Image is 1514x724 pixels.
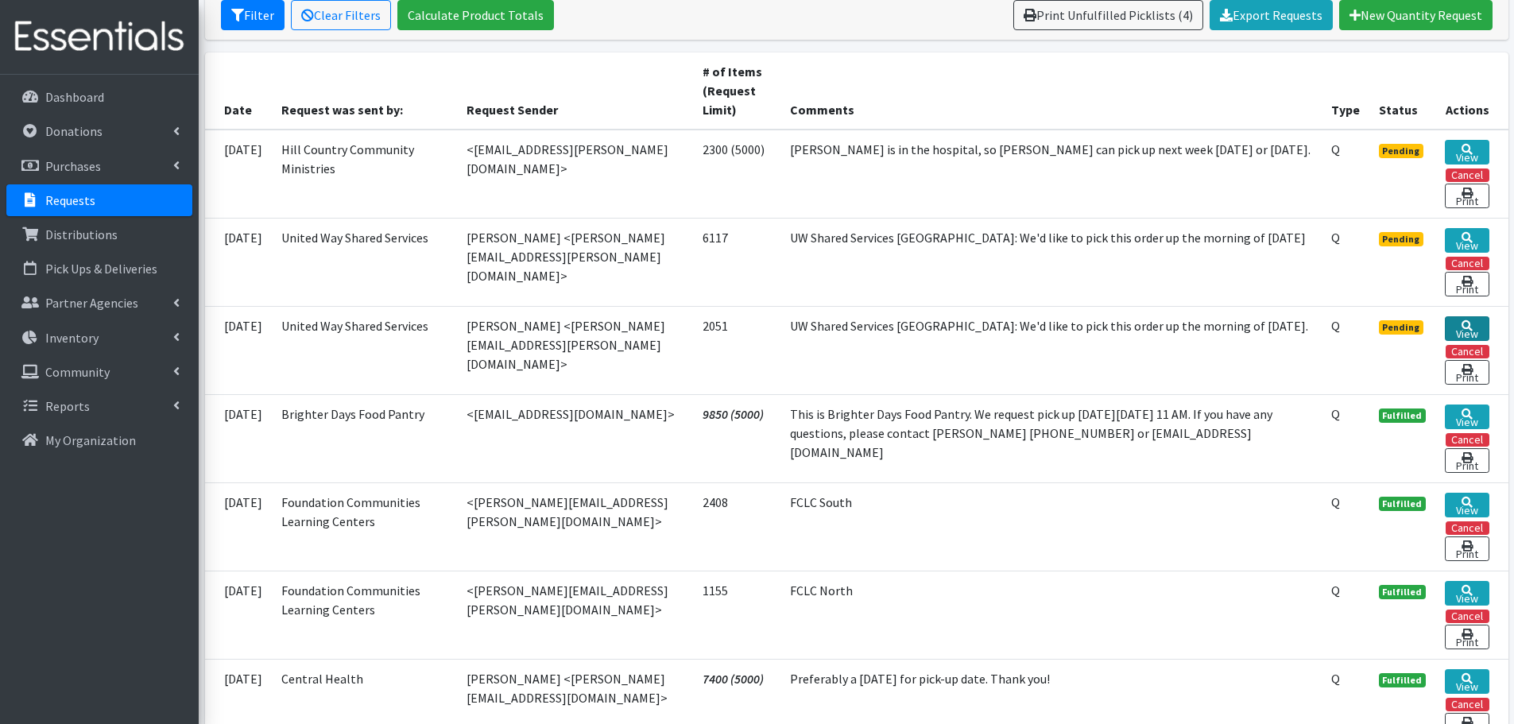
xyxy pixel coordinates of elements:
span: Fulfilled [1379,497,1427,511]
td: Hill Country Community Ministries [272,130,457,219]
img: HumanEssentials [6,10,192,64]
a: Dashboard [6,81,192,113]
td: 2300 (5000) [693,130,780,219]
td: [DATE] [205,394,272,482]
td: <[PERSON_NAME][EMAIL_ADDRESS][PERSON_NAME][DOMAIN_NAME]> [457,482,694,571]
a: Print [1445,360,1489,385]
a: View [1445,581,1489,606]
a: Print [1445,448,1489,473]
a: Purchases [6,150,192,182]
a: Partner Agencies [6,287,192,319]
td: United Way Shared Services [272,306,457,394]
p: My Organization [45,432,136,448]
td: [DATE] [205,482,272,571]
td: 9850 (5000) [693,394,780,482]
td: [DATE] [205,571,272,659]
span: Pending [1379,144,1424,158]
td: This is Brighter Days Food Pantry. We request pick up [DATE][DATE] 11 AM. If you have any questio... [780,394,1322,482]
th: Date [205,52,272,130]
span: Pending [1379,232,1424,246]
a: Distributions [6,219,192,250]
button: Cancel [1446,698,1489,711]
th: Request Sender [457,52,694,130]
td: [PERSON_NAME] <[PERSON_NAME][EMAIL_ADDRESS][PERSON_NAME][DOMAIN_NAME]> [457,218,694,306]
abbr: Quantity [1331,406,1340,422]
td: [DATE] [205,130,272,219]
span: Pending [1379,320,1424,335]
span: Fulfilled [1379,408,1427,423]
button: Cancel [1446,610,1489,623]
td: Brighter Days Food Pantry [272,394,457,482]
td: UW Shared Services [GEOGRAPHIC_DATA]: We'd like to pick this order up the morning of [DATE]. [780,306,1322,394]
td: UW Shared Services [GEOGRAPHIC_DATA]: We'd like to pick this order up the morning of [DATE] [780,218,1322,306]
a: Print [1445,272,1489,296]
td: Foundation Communities Learning Centers [272,571,457,659]
a: View [1445,405,1489,429]
a: Print [1445,184,1489,208]
a: Donations [6,115,192,147]
td: 2408 [693,482,780,571]
p: Partner Agencies [45,295,138,311]
a: My Organization [6,424,192,456]
a: View [1445,228,1489,253]
th: Actions [1435,52,1508,130]
td: 2051 [693,306,780,394]
td: <[PERSON_NAME][EMAIL_ADDRESS][PERSON_NAME][DOMAIN_NAME]> [457,571,694,659]
p: Community [45,364,110,380]
button: Cancel [1446,168,1489,182]
td: 6117 [693,218,780,306]
td: <[EMAIL_ADDRESS][PERSON_NAME][DOMAIN_NAME]> [457,130,694,219]
a: View [1445,669,1489,694]
a: Pick Ups & Deliveries [6,253,192,285]
td: <[EMAIL_ADDRESS][DOMAIN_NAME]> [457,394,694,482]
th: Comments [780,52,1322,130]
a: Print [1445,625,1489,649]
a: Inventory [6,322,192,354]
td: Foundation Communities Learning Centers [272,482,457,571]
th: Request was sent by: [272,52,457,130]
td: 1155 [693,571,780,659]
p: Purchases [45,158,101,174]
td: FCLC North [780,571,1322,659]
p: Dashboard [45,89,104,105]
abbr: Quantity [1331,318,1340,334]
td: FCLC South [780,482,1322,571]
button: Cancel [1446,257,1489,270]
abbr: Quantity [1331,494,1340,510]
td: United Way Shared Services [272,218,457,306]
span: Fulfilled [1379,673,1427,687]
p: Distributions [45,226,118,242]
a: Community [6,356,192,388]
abbr: Quantity [1331,141,1340,157]
td: [DATE] [205,218,272,306]
th: Status [1369,52,1436,130]
a: Print [1445,536,1489,561]
abbr: Quantity [1331,671,1340,687]
button: Cancel [1446,521,1489,535]
td: [PERSON_NAME] <[PERSON_NAME][EMAIL_ADDRESS][PERSON_NAME][DOMAIN_NAME]> [457,306,694,394]
a: View [1445,140,1489,165]
abbr: Quantity [1331,230,1340,246]
a: Reports [6,390,192,422]
p: Donations [45,123,103,139]
p: Pick Ups & Deliveries [45,261,157,277]
a: View [1445,493,1489,517]
p: Inventory [45,330,99,346]
p: Requests [45,192,95,208]
td: [PERSON_NAME] is in the hospital, so [PERSON_NAME] can pick up next week [DATE] or [DATE]. [780,130,1322,219]
span: Fulfilled [1379,585,1427,599]
td: [DATE] [205,306,272,394]
abbr: Quantity [1331,583,1340,598]
th: # of Items (Request Limit) [693,52,780,130]
button: Cancel [1446,433,1489,447]
a: Requests [6,184,192,216]
p: Reports [45,398,90,414]
a: View [1445,316,1489,341]
button: Cancel [1446,345,1489,358]
th: Type [1322,52,1369,130]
